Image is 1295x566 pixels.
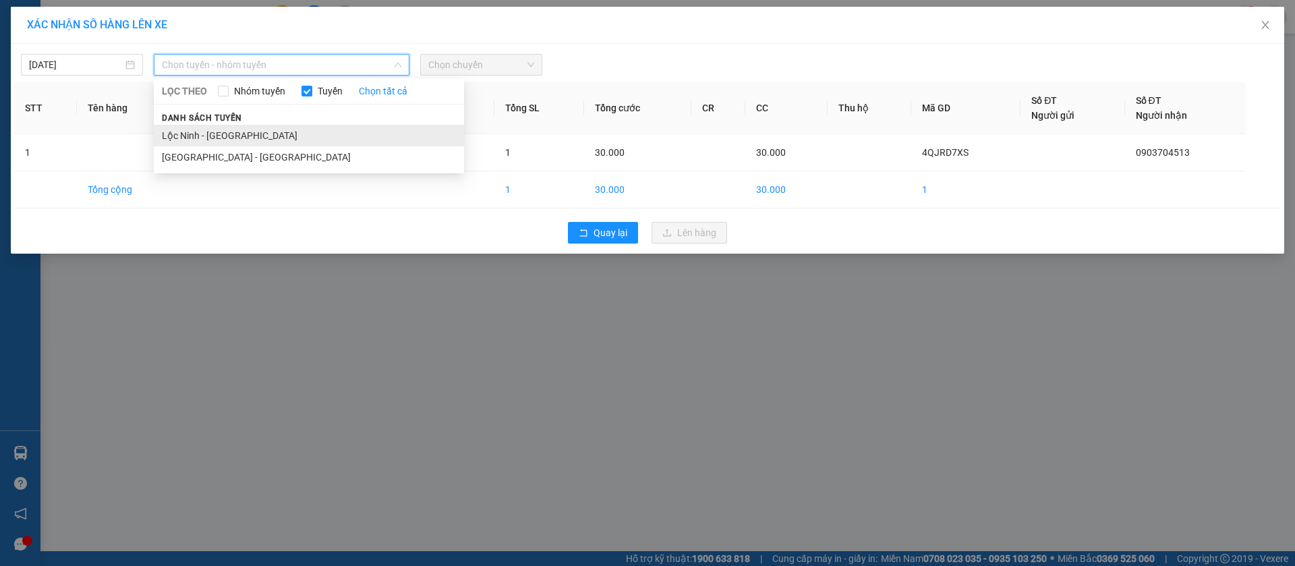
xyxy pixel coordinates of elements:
[911,82,1020,134] th: Mã GD
[756,147,786,158] span: 30.000
[29,57,123,72] input: 15/10/2025
[14,134,77,171] td: 1
[584,171,691,208] td: 30.000
[595,147,625,158] span: 30.000
[505,147,511,158] span: 1
[494,82,584,134] th: Tổng SL
[1136,95,1161,106] span: Số ĐT
[162,55,401,75] span: Chọn tuyến - nhóm tuyến
[584,82,691,134] th: Tổng cước
[394,61,402,69] span: down
[14,82,77,134] th: STT
[579,228,588,239] span: rollback
[745,82,828,134] th: CC
[568,222,638,244] button: rollbackQuay lại
[1246,7,1284,45] button: Close
[77,171,183,208] td: Tổng cộng
[359,84,407,98] a: Chọn tất cả
[745,171,828,208] td: 30.000
[922,147,969,158] span: 4QJRD7XS
[494,171,584,208] td: 1
[1031,110,1074,121] span: Người gửi
[27,18,167,31] span: XÁC NHẬN SỐ HÀNG LÊN XE
[154,112,250,124] span: Danh sách tuyến
[652,222,727,244] button: uploadLên hàng
[1031,95,1057,106] span: Số ĐT
[911,171,1020,208] td: 1
[1136,110,1187,121] span: Người nhận
[691,82,745,134] th: CR
[1136,147,1190,158] span: 0903704513
[428,55,534,75] span: Chọn chuyến
[229,84,291,98] span: Nhóm tuyến
[154,146,464,168] li: [GEOGRAPHIC_DATA] - [GEOGRAPHIC_DATA]
[312,84,348,98] span: Tuyến
[1260,20,1271,30] span: close
[828,82,911,134] th: Thu hộ
[162,84,207,98] span: LỌC THEO
[594,225,627,240] span: Quay lại
[154,125,464,146] li: Lộc Ninh - [GEOGRAPHIC_DATA]
[77,82,183,134] th: Tên hàng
